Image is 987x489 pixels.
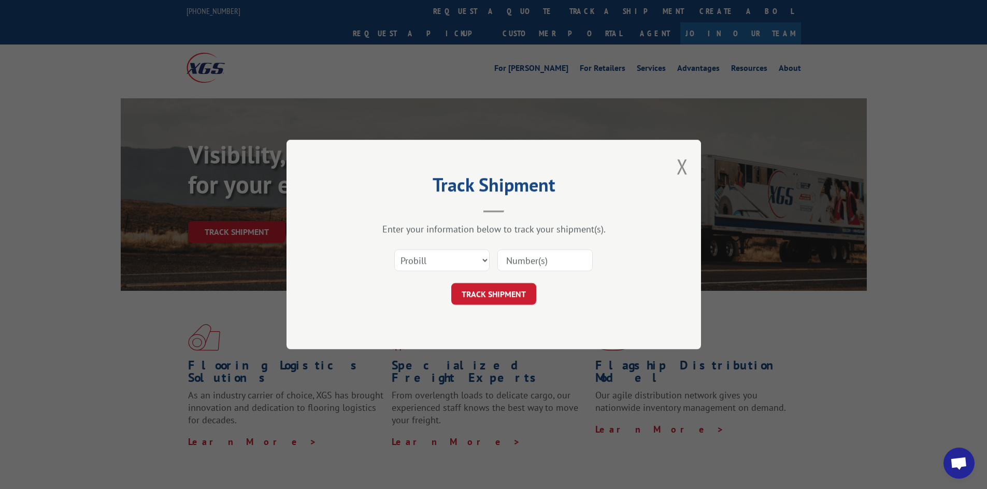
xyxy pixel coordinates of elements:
input: Number(s) [497,249,593,271]
div: Open chat [943,448,975,479]
div: Enter your information below to track your shipment(s). [338,223,649,235]
button: TRACK SHIPMENT [451,283,536,305]
button: Close modal [677,153,688,180]
h2: Track Shipment [338,177,649,197]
